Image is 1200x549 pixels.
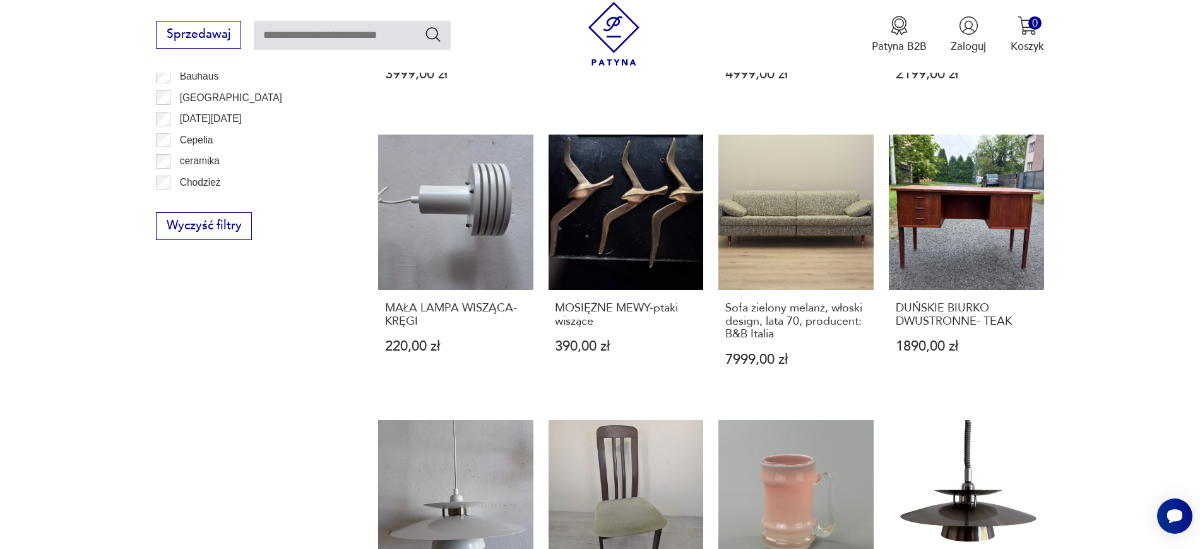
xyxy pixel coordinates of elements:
h3: DUŃSKIE BIURKO DWUSTRONNE- TEAK [896,302,1037,328]
a: Ikona medaluPatyna B2B [872,16,927,54]
button: Sprzedawaj [156,21,241,49]
a: Sprzedawaj [156,30,241,40]
h3: Sofa zielony melanż, włoski design, lata 70, producent: B&B Italia [725,302,867,341]
p: 2199,00 zł [896,68,1037,81]
p: 7999,00 zł [725,353,867,366]
p: Bauhaus [180,68,219,85]
p: 390,00 zł [555,340,696,353]
a: DUŃSKIE BIURKO DWUSTRONNE- TEAKDUŃSKIE BIURKO DWUSTRONNE- TEAK1890,00 zł [889,135,1044,395]
p: Chodzież [180,174,221,191]
img: Ikona medalu [889,16,909,35]
p: 220,00 zł [385,340,526,353]
button: Patyna B2B [872,16,927,54]
p: [DATE][DATE] [180,111,242,127]
p: Ćmielów [180,196,218,212]
a: MAŁA LAMPA WISZĄCA- KRĘGIMAŁA LAMPA WISZĄCA- KRĘGI220,00 zł [378,135,533,395]
a: Sofa zielony melanż, włoski design, lata 70, producent: B&B ItaliaSofa zielony melanż, włoski des... [718,135,874,395]
button: Zaloguj [951,16,986,54]
p: 1890,00 zł [896,340,1037,353]
button: Szukaj [424,25,443,44]
p: Cepelia [180,132,213,148]
p: 4999,00 zł [725,68,867,81]
h3: MAŁA LAMPA WISZĄCA- KRĘGI [385,302,526,328]
h3: MOSIĘŻNE MEWY-ptaki wiszące [555,302,696,328]
p: Patyna B2B [872,39,927,54]
p: Koszyk [1011,39,1044,54]
button: Wyczyść filtry [156,212,252,240]
button: 0Koszyk [1011,16,1044,54]
img: Patyna - sklep z meblami i dekoracjami vintage [582,2,646,66]
a: MOSIĘŻNE MEWY-ptaki wisząceMOSIĘŻNE MEWY-ptaki wiszące390,00 zł [549,135,704,395]
p: ceramika [180,153,220,169]
p: [GEOGRAPHIC_DATA] [180,90,282,106]
img: Ikona koszyka [1018,16,1037,35]
iframe: Smartsupp widget button [1157,498,1192,534]
p: Zaloguj [951,39,986,54]
img: Ikonka użytkownika [959,16,978,35]
p: 3999,00 zł [385,68,526,81]
div: 0 [1028,16,1042,30]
